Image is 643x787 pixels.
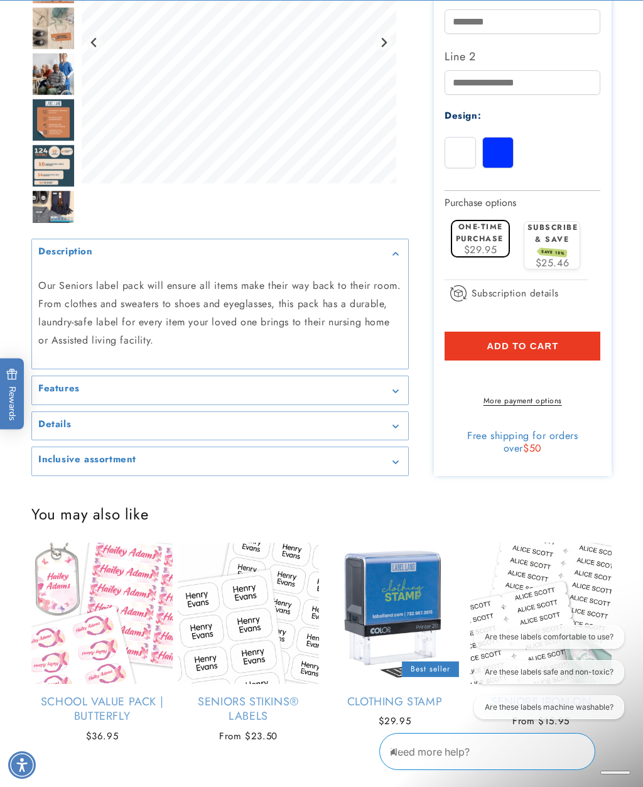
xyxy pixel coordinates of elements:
[464,242,497,257] span: $29.95
[38,418,71,431] h2: Details
[31,98,75,142] div: Go to slide 6
[529,441,542,455] span: 50
[487,340,558,352] span: Add to cart
[6,368,18,420] span: Rewards
[31,190,75,234] img: Various sized name labels for seniors applied to clothes, shoes, glasses case, scarf, belt, and m...
[32,239,408,267] summary: Description
[379,728,630,774] iframe: Gorgias Floating Chat
[457,625,630,730] iframe: Gorgias live chat conversation starters
[456,221,504,244] label: One-time purchase
[523,441,529,455] span: $
[31,52,75,96] img: Seniors Value Pack - Label Land
[445,430,600,455] div: Free shipping for orders over
[32,412,408,440] summary: Details
[445,395,600,406] a: More payment options
[38,277,402,349] p: Our Seniors label pack will ensure all items make their way back to their room. From clothes and ...
[527,222,578,257] label: Subscribe & save
[324,695,465,709] a: Clothing Stamp
[31,52,75,96] div: Go to slide 5
[536,256,570,270] span: $25.46
[86,34,103,51] button: Go to last slide
[445,46,600,67] label: Line 2
[31,144,75,188] div: Go to slide 7
[10,687,159,724] iframe: Sign Up via Text for Offers
[31,6,75,50] div: Go to slide 4
[375,34,392,51] button: Next slide
[38,383,80,395] h2: Features
[38,245,93,258] h2: Description
[32,447,408,475] summary: Inclusive assortment
[31,190,75,234] div: Go to slide 8
[472,286,559,301] span: Subscription details
[31,98,75,142] img: Seniors Value Pack - Label Land
[38,453,136,466] h2: Inclusive assortment
[31,504,612,524] h2: You may also like
[445,109,481,122] label: Design:
[445,195,516,210] label: Purchase options
[178,695,319,724] a: Seniors Stikins® Labels
[8,751,36,779] div: Accessibility Menu
[31,144,75,188] img: Seniors Value Pack - Label Land
[445,332,600,361] button: Add to cart
[32,376,408,404] summary: Features
[539,247,567,258] span: SAVE 15%
[31,6,75,50] img: Seniors Value Pack - Label Land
